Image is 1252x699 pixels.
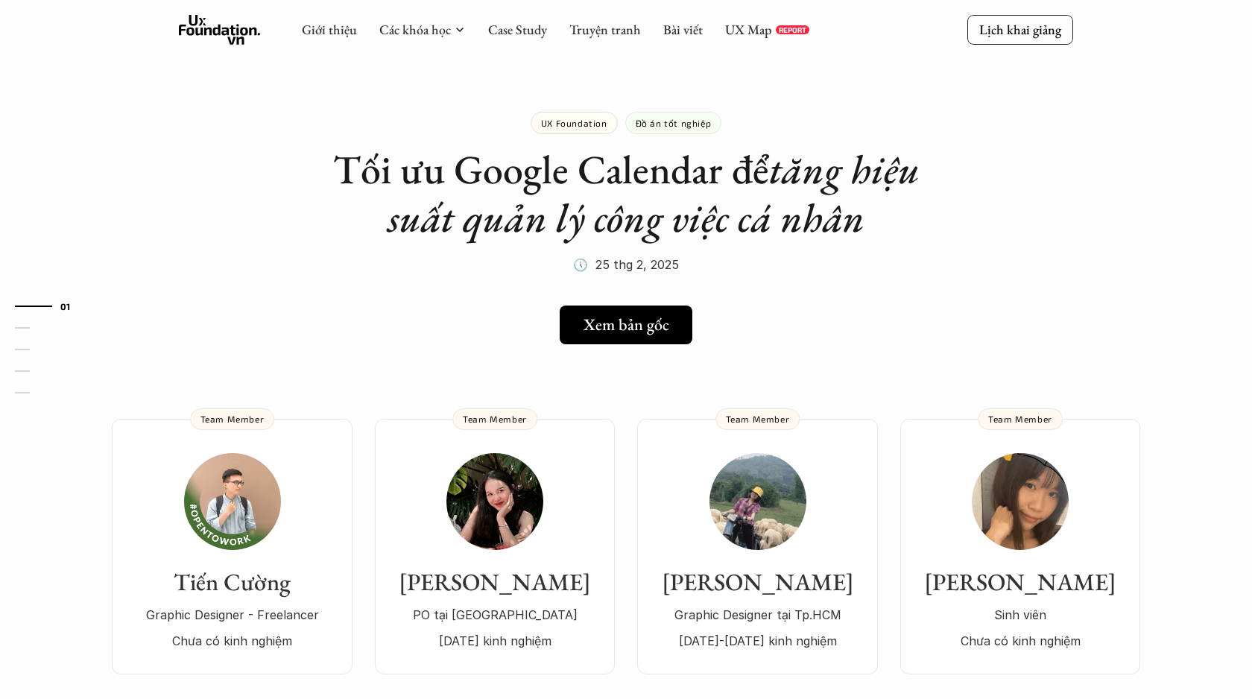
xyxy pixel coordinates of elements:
a: Giới thiệu [302,21,357,38]
a: Tiến CườngGraphic Designer - FreelancerChưa có kinh nghiệmTeam Member [112,419,352,674]
p: [DATE]-[DATE] kinh nghiệm [652,630,863,652]
p: Team Member [463,414,527,424]
p: Team Member [726,414,790,424]
a: Case Study [488,21,547,38]
a: Các khóa học [379,21,451,38]
p: [DATE] kinh nghiệm [390,630,600,652]
a: Xem bản gốc [560,306,692,344]
p: Chưa có kinh nghiệm [127,630,338,652]
a: Lịch khai giảng [967,15,1073,44]
a: Truyện tranh [569,21,641,38]
p: REPORT [779,25,806,34]
h3: [PERSON_NAME] [652,568,863,596]
a: UX Map [725,21,772,38]
p: PO tại [GEOGRAPHIC_DATA] [390,604,600,626]
p: 🕔 25 thg 2, 2025 [573,253,679,276]
a: [PERSON_NAME]PO tại [GEOGRAPHIC_DATA][DATE] kinh nghiệmTeam Member [375,419,615,674]
h3: [PERSON_NAME] [915,568,1125,596]
a: Bài viết [663,21,703,38]
p: Lịch khai giảng [979,21,1061,38]
h3: Tiến Cường [127,568,338,596]
p: Chưa có kinh nghiệm [915,630,1125,652]
h1: Tối ưu Google Calendar để [328,145,924,242]
em: tăng hiệu suất quản lý công việc cá nhân [388,143,929,244]
a: 01 [15,297,86,315]
p: Graphic Designer - Freelancer [127,604,338,626]
a: [PERSON_NAME]Graphic Designer tại Tp.HCM[DATE]-[DATE] kinh nghiệmTeam Member [637,419,878,674]
p: Graphic Designer tại Tp.HCM [652,604,863,626]
strong: 01 [60,301,71,311]
p: UX Foundation [541,118,607,128]
h5: Xem bản gốc [584,315,669,335]
p: Sinh viên [915,604,1125,626]
p: Đồ án tốt nghiệp [636,118,712,128]
p: Team Member [200,414,265,424]
p: Team Member [988,414,1052,424]
a: REPORT [776,25,809,34]
h3: [PERSON_NAME] [390,568,600,596]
